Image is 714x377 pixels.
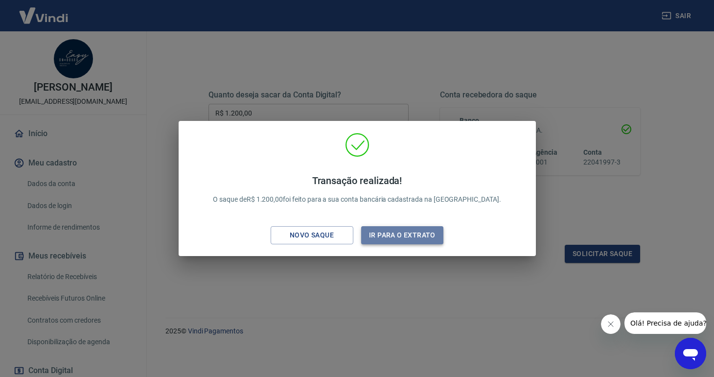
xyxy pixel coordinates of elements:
[213,175,501,205] p: O saque de R$ 1.200,00 foi feito para a sua conta bancária cadastrada na [GEOGRAPHIC_DATA].
[271,226,353,244] button: Novo saque
[601,314,621,334] iframe: Fechar mensagem
[6,7,82,15] span: Olá! Precisa de ajuda?
[361,226,444,244] button: Ir para o extrato
[213,175,501,187] h4: Transação realizada!
[624,312,706,334] iframe: Mensagem da empresa
[278,229,345,241] div: Novo saque
[675,338,706,369] iframe: Botão para abrir a janela de mensagens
